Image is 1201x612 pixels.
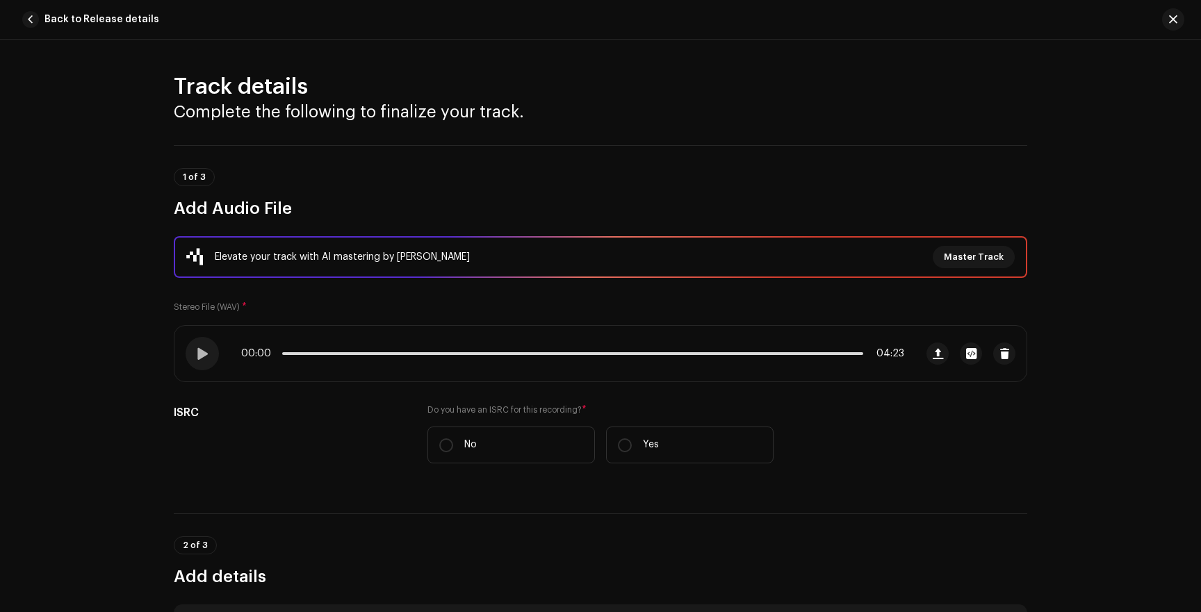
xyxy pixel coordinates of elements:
[174,404,405,421] h5: ISRC
[944,243,1004,271] span: Master Track
[869,348,904,359] span: 04:23
[174,73,1027,101] h2: Track details
[427,404,774,415] label: Do you have an ISRC for this recording?
[464,438,477,452] p: No
[643,438,659,452] p: Yes
[174,303,240,311] small: Stereo File (WAV)
[241,348,277,359] span: 00:00
[174,565,1027,588] h3: Add details
[215,249,470,265] div: Elevate your track with AI mastering by [PERSON_NAME]
[933,246,1015,268] button: Master Track
[174,101,1027,123] h3: Complete the following to finalize your track.
[174,197,1027,220] h3: Add Audio File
